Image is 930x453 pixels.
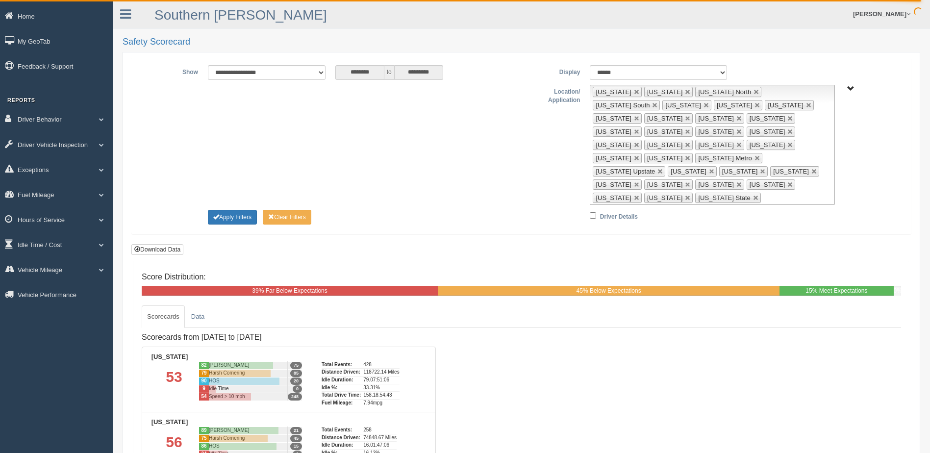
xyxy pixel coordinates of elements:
span: 21 [290,427,302,434]
span: 75 [290,362,302,369]
a: Data [186,305,210,328]
label: Location/ Application [522,85,585,105]
div: 82 [199,361,209,369]
span: [US_STATE] Upstate [596,168,655,175]
div: 16.01:47:06 [363,441,397,449]
b: [US_STATE] [151,418,188,426]
span: [US_STATE] [596,115,631,122]
span: [US_STATE] South [596,101,650,109]
span: [US_STATE] [722,168,757,175]
div: Fuel Mileage: [322,399,361,407]
span: 85 [290,370,302,377]
span: [US_STATE] [750,128,785,135]
span: 45% Below Expectations [577,287,641,294]
div: 258 [363,427,397,434]
b: [US_STATE] [151,353,188,360]
a: Southern [PERSON_NAME] [154,7,327,23]
span: [US_STATE] [647,194,682,201]
span: 45 [290,435,302,442]
div: 33.31% [363,384,399,392]
span: [US_STATE] [671,168,706,175]
div: Total Events: [322,427,361,434]
span: 0% Exceed Expectations [894,287,928,314]
div: 428 [363,361,399,369]
span: [US_STATE] [698,141,733,149]
span: [US_STATE] [750,115,785,122]
span: [US_STATE] [750,141,785,149]
div: Distance Driven: [322,368,361,376]
label: Display [521,65,585,77]
span: [US_STATE] [698,115,733,122]
div: 79.07:51:06 [363,376,399,384]
span: 0 [293,385,302,393]
div: 9 [199,385,209,393]
span: [US_STATE] [773,168,808,175]
div: 75 [199,434,209,442]
div: Idle %: [322,384,361,392]
span: 20 [290,377,302,385]
div: 118722.14 Miles [363,368,399,376]
button: Change Filter Options [208,210,257,225]
span: [US_STATE] [717,101,752,109]
span: [US_STATE] [596,88,631,96]
label: Show [139,65,203,77]
span: 15 [290,443,302,450]
h4: Score Distribution: [142,273,901,281]
div: 7.94mpg [363,399,399,407]
label: Driver Details [600,210,638,222]
div: 74848.67 Miles [363,434,397,442]
span: [US_STATE] [665,101,701,109]
span: [US_STATE] North [698,88,751,96]
span: [US_STATE] [647,141,682,149]
span: 15% Meet Expectations [805,287,867,294]
div: Idle Duration: [322,376,361,384]
div: 54 [199,393,209,401]
span: [US_STATE] [596,181,631,188]
h2: Safety Scorecard [123,37,920,47]
span: [US_STATE] [698,128,733,135]
div: Total Events: [322,361,361,369]
span: to [384,65,394,80]
span: [US_STATE] [647,128,682,135]
a: Scorecards [142,305,185,328]
span: [US_STATE] [698,181,733,188]
div: 89 [199,427,209,434]
span: [US_STATE] Metro [698,154,752,162]
button: Download Data [131,244,183,255]
span: [US_STATE] [647,181,682,188]
button: Change Filter Options [263,210,311,225]
span: [US_STATE] [768,101,803,109]
span: [US_STATE] [596,141,631,149]
span: [US_STATE] [750,181,785,188]
div: Distance Driven: [322,434,361,442]
h4: Scorecards from [DATE] to [DATE] [142,333,436,342]
div: 86 [199,442,209,450]
div: 90 [199,377,209,385]
div: 158.18:54:43 [363,391,399,399]
div: Total Drive Time: [322,391,361,399]
span: [US_STATE] [596,154,631,162]
span: [US_STATE] State [698,194,750,201]
span: [US_STATE] [647,88,682,96]
div: Idle Duration: [322,441,361,449]
span: [US_STATE] [647,154,682,162]
div: 53 [150,361,199,407]
span: 39% Far Below Expectations [252,287,327,294]
span: [US_STATE] [596,194,631,201]
span: [US_STATE] [596,128,631,135]
span: [US_STATE] [647,115,682,122]
span: 248 [288,393,302,401]
div: 79 [199,369,209,377]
